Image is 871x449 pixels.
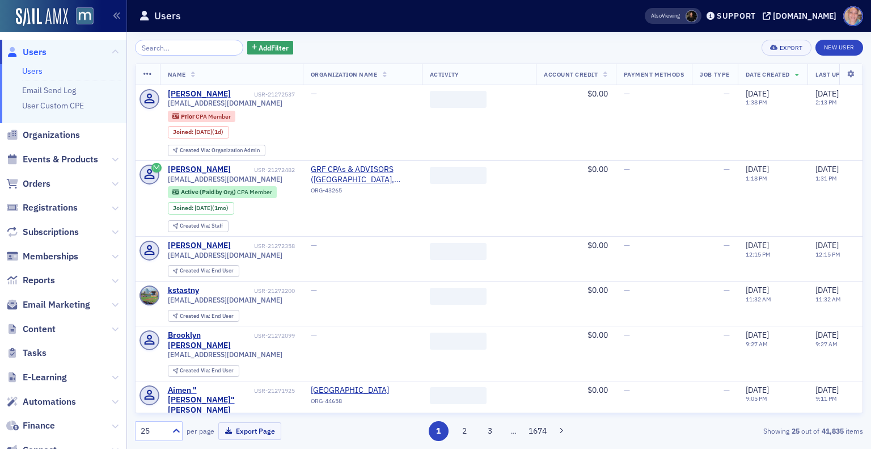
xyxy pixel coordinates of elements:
[815,89,839,99] span: [DATE]
[168,220,229,232] div: Created Via: Staff
[23,274,55,287] span: Reports
[23,347,46,359] span: Tasks
[23,46,46,58] span: Users
[815,340,838,348] time: 9:27 AM
[6,396,76,408] a: Automations
[724,385,730,395] span: —
[181,188,237,196] span: Active (Paid by Org)
[172,112,230,120] a: Prior CPA Member
[6,274,55,287] a: Reports
[815,40,863,56] a: New User
[6,250,78,263] a: Memberships
[311,187,414,198] div: ORG-43265
[195,128,223,136] div: (1d)
[232,242,295,250] div: USR-21272358
[843,6,863,26] span: Profile
[23,226,79,238] span: Subscriptions
[187,426,214,436] label: per page
[6,129,80,141] a: Organizations
[168,330,252,350] a: Brooklyn [PERSON_NAME]
[429,421,449,441] button: 1
[746,295,771,303] time: 11:32 AM
[311,165,414,184] span: GRF CPAs & ADVISORS (Bethesda, MD)
[180,313,234,320] div: End User
[6,226,79,238] a: Subscriptions
[180,368,234,374] div: End User
[686,10,697,22] span: Lauren McDonough
[168,296,282,304] span: [EMAIL_ADDRESS][DOMAIN_NAME]
[180,268,234,274] div: End User
[430,70,459,78] span: Activity
[651,12,662,19] div: Also
[168,286,199,296] div: kstastny
[23,396,76,408] span: Automations
[247,41,294,55] button: AddFilter
[168,186,277,198] div: Active (Paid by Org): Active (Paid by Org): CPA Member
[587,240,608,250] span: $0.00
[430,387,487,404] span: ‌
[311,70,378,78] span: Organization Name
[724,285,730,295] span: —
[168,99,282,107] span: [EMAIL_ADDRESS][DOMAIN_NAME]
[430,91,487,108] span: ‌
[181,112,196,120] span: Prior
[23,323,56,335] span: Content
[815,250,840,258] time: 12:15 PM
[23,129,80,141] span: Organizations
[746,98,767,106] time: 1:38 PM
[311,285,317,295] span: —
[154,9,181,23] h1: Users
[624,164,630,174] span: —
[624,240,630,250] span: —
[815,285,839,295] span: [DATE]
[180,367,212,374] span: Created Via :
[815,295,841,303] time: 11:32 AM
[173,128,195,136] span: Joined :
[815,395,837,402] time: 9:11 PM
[311,240,317,250] span: —
[311,397,414,409] div: ORG-44658
[23,299,90,311] span: Email Marketing
[746,285,769,295] span: [DATE]
[23,250,78,263] span: Memberships
[168,165,231,175] a: [PERSON_NAME]
[168,145,265,157] div: Created Via: Organization Admin
[6,202,78,214] a: Registrations
[780,45,803,51] div: Export
[68,7,94,27] a: View Homepage
[724,330,730,340] span: —
[311,385,414,396] a: [GEOGRAPHIC_DATA]
[168,251,282,259] span: [EMAIL_ADDRESS][DOMAIN_NAME]
[16,8,68,26] a: SailAMX
[480,421,500,441] button: 3
[135,40,243,56] input: Search…
[195,128,212,136] span: [DATE]
[815,385,839,395] span: [DATE]
[168,70,186,78] span: Name
[624,285,630,295] span: —
[819,426,845,436] strong: 41,835
[168,310,239,322] div: Created Via: End User
[430,167,487,184] span: ‌
[232,166,295,174] div: USR-21272482
[6,153,98,166] a: Events & Products
[746,395,767,402] time: 9:05 PM
[624,385,630,395] span: —
[717,11,756,21] div: Support
[454,421,474,441] button: 2
[624,70,684,78] span: Payment Methods
[528,421,548,441] button: 1674
[6,299,90,311] a: Email Marketing
[6,323,56,335] a: Content
[168,89,231,99] div: [PERSON_NAME]
[311,330,317,340] span: —
[724,240,730,250] span: —
[76,7,94,25] img: SailAMX
[218,422,281,440] button: Export Page
[23,419,55,432] span: Finance
[168,111,236,122] div: Prior: Prior: CPA Member
[196,112,231,120] span: CPA Member
[168,385,252,416] a: Aimen "[PERSON_NAME]" [PERSON_NAME]
[587,330,608,340] span: $0.00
